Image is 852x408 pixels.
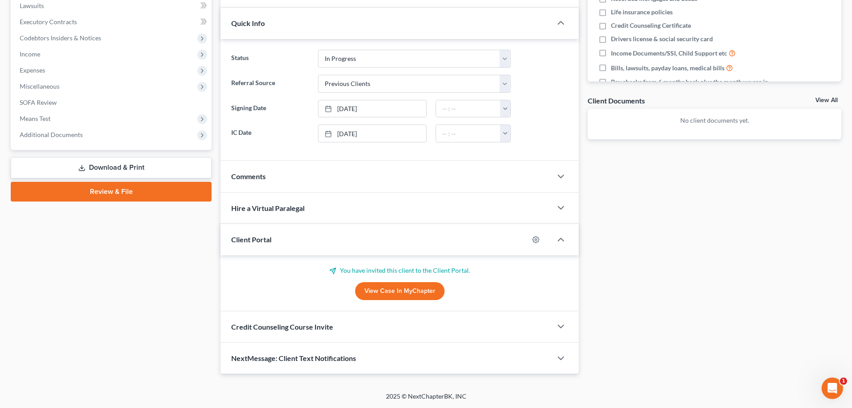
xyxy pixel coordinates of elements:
span: Bills, lawsuits, payday loans, medical bills [611,64,725,73]
p: No client documents yet. [595,116,834,125]
span: Pay checks from 6 months back plus the month we are in [611,77,768,86]
a: SOFA Review [13,94,212,111]
span: Client Portal [231,235,271,244]
span: Quick Info [231,19,265,27]
a: View Case in MyChapter [355,282,445,300]
input: -- : -- [436,125,500,142]
span: SOFA Review [20,99,57,106]
span: Expenses [20,66,45,74]
span: Additional Documents [20,131,83,138]
span: Lawsuits [20,2,44,9]
span: Credit Counseling Certificate [611,21,691,30]
label: Signing Date [227,100,313,118]
a: Download & Print [11,157,212,178]
span: Miscellaneous [20,82,59,90]
a: [DATE] [318,100,426,117]
span: Means Test [20,115,51,122]
label: Status [227,50,313,68]
span: Comments [231,172,266,180]
span: NextMessage: Client Text Notifications [231,354,356,362]
span: Codebtors Insiders & Notices [20,34,101,42]
iframe: Intercom live chat [822,378,843,399]
label: IC Date [227,125,313,142]
span: Life insurance policies [611,8,673,17]
a: [DATE] [318,125,426,142]
a: View All [815,97,838,103]
span: 1 [840,378,847,385]
div: 2025 © NextChapterBK, INC [171,392,681,408]
span: Hire a Virtual Paralegal [231,204,305,212]
span: Executory Contracts [20,18,77,26]
input: -- : -- [436,100,500,117]
span: Income Documents/SSI, Child Support etc [611,49,727,58]
span: Drivers license & social security card [611,34,713,43]
a: Executory Contracts [13,14,212,30]
div: Client Documents [588,96,645,105]
p: You have invited this client to the Client Portal. [231,266,568,275]
span: Income [20,50,40,58]
label: Referral Source [227,75,313,93]
span: Credit Counseling Course Invite [231,322,333,331]
a: Review & File [11,182,212,202]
